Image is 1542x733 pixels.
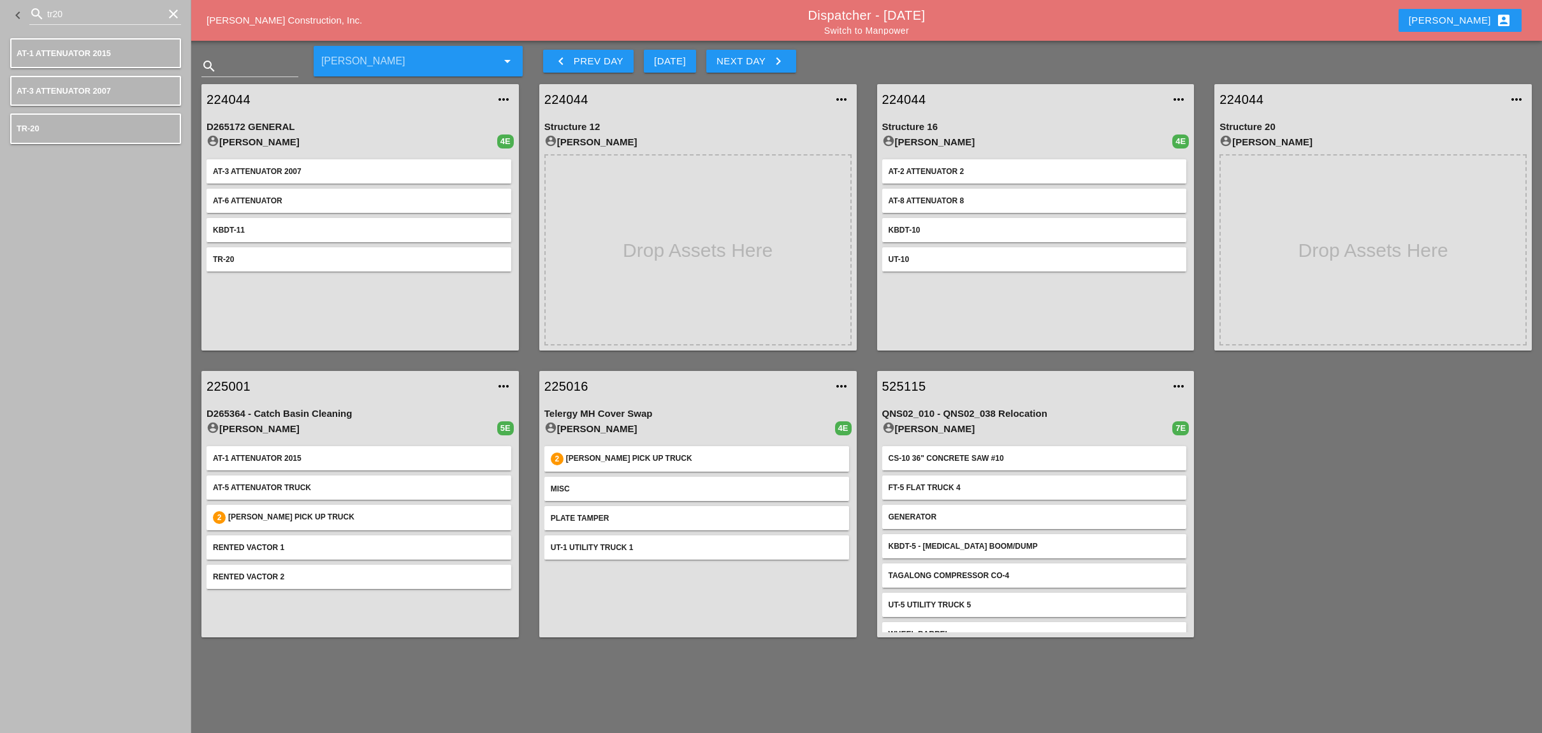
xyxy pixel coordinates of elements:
i: more_horiz [496,92,511,107]
div: D265364 - Catch Basin Cleaning [207,407,514,421]
div: [PERSON_NAME] [544,421,835,437]
i: account_circle [1219,134,1232,147]
div: AT-2 Attenuator 2 [889,166,1181,177]
input: Search for equipment [47,4,163,24]
div: [PERSON_NAME] Pick up Truck [228,511,505,524]
div: 2 [551,453,564,465]
i: keyboard_arrow_left [10,8,25,23]
i: keyboard_arrow_left [553,54,569,69]
i: account_circle [544,134,557,147]
div: UT-5 Utility Truck 5 [889,599,1181,611]
button: [DATE] [644,50,696,73]
div: KBDT-5 - [MEDICAL_DATA] Boom/dump [889,541,1181,552]
a: Dispatcher - [DATE] [808,8,926,22]
i: more_horiz [1171,379,1186,394]
div: [PERSON_NAME] [882,134,1173,150]
div: KBDT-10 [889,224,1181,236]
i: account_circle [207,134,219,147]
div: Rented Vactor 1 [213,542,505,553]
i: clear [166,6,181,22]
div: UT-10 [889,254,1181,265]
a: 225001 [207,377,488,396]
div: QNS02_010 - QNS02_038 Relocation [882,407,1189,421]
div: 5E [497,421,514,435]
div: Telergy MH Cover Swap [544,407,852,421]
div: AT-8 ATTENUATOR 8 [889,195,1181,207]
div: AT-3 Attenuator 2007 [213,166,505,177]
a: 224044 [207,90,488,109]
i: account_box [1496,13,1511,28]
div: CS-10 36" Concrete saw #10 [889,453,1181,464]
div: [PERSON_NAME] [544,134,852,150]
i: more_horiz [834,92,849,107]
div: Tagalong Compressor CO-4 [889,570,1181,581]
div: Next Day [716,54,786,69]
div: Prev Day [553,54,623,69]
div: [PERSON_NAME] [1409,13,1511,28]
i: keyboard_arrow_right [771,54,786,69]
div: [PERSON_NAME] [207,421,497,437]
div: 2 [213,511,226,524]
button: Prev Day [543,50,634,73]
i: more_horiz [834,379,849,394]
i: account_circle [544,421,557,434]
i: arrow_drop_down [500,54,515,69]
div: AT-1 Attenuator 2015 [213,453,505,464]
a: 224044 [544,90,826,109]
i: account_circle [882,134,895,147]
i: account_circle [207,421,219,434]
button: Next Day [706,50,796,73]
div: [PERSON_NAME] [1219,134,1527,150]
i: more_horiz [1509,92,1524,107]
div: Generator [889,511,1181,523]
div: Structure 20 [1219,120,1527,134]
div: 4E [835,421,852,435]
div: Plate Tamper [551,512,843,524]
i: search [201,59,217,74]
a: 225016 [544,377,826,396]
div: AT-5 Attenuator Truck [213,482,505,493]
a: [PERSON_NAME] Construction, Inc. [207,15,362,25]
i: more_horiz [1171,92,1186,107]
div: Wheel Barrel [889,628,1181,640]
div: D265172 GENERAL [207,120,514,134]
div: TR-20 [213,254,505,265]
div: KBDT-11 [213,224,505,236]
span: AT-3 Attenuator 2007 [17,86,111,96]
div: [DATE] [654,54,686,69]
a: 224044 [882,90,1164,109]
div: [PERSON_NAME] Pick up Truck [566,453,843,465]
div: MISC [551,483,843,495]
div: Structure 12 [544,120,852,134]
div: 4E [497,134,514,149]
div: Rented Vactor 2 [213,571,505,583]
button: [PERSON_NAME] [1399,9,1522,32]
i: more_horiz [496,379,511,394]
div: AT-6 Attenuator [213,195,505,207]
div: 7E [1172,421,1189,435]
a: Switch to Manpower [824,25,909,36]
div: UT-1 Utility Truck 1 [551,542,843,553]
i: search [29,6,45,22]
span: AT-1 Attenuator 2015 [17,48,111,58]
i: account_circle [882,421,895,434]
div: 4E [1172,134,1189,149]
div: [PERSON_NAME] [207,134,497,150]
span: TR-20 [17,124,40,133]
a: 224044 [1219,90,1501,109]
a: 525115 [882,377,1164,396]
div: [PERSON_NAME] [882,421,1173,437]
div: Structure 16 [882,120,1189,134]
div: FT-5 Flat Truck 4 [889,482,1181,493]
